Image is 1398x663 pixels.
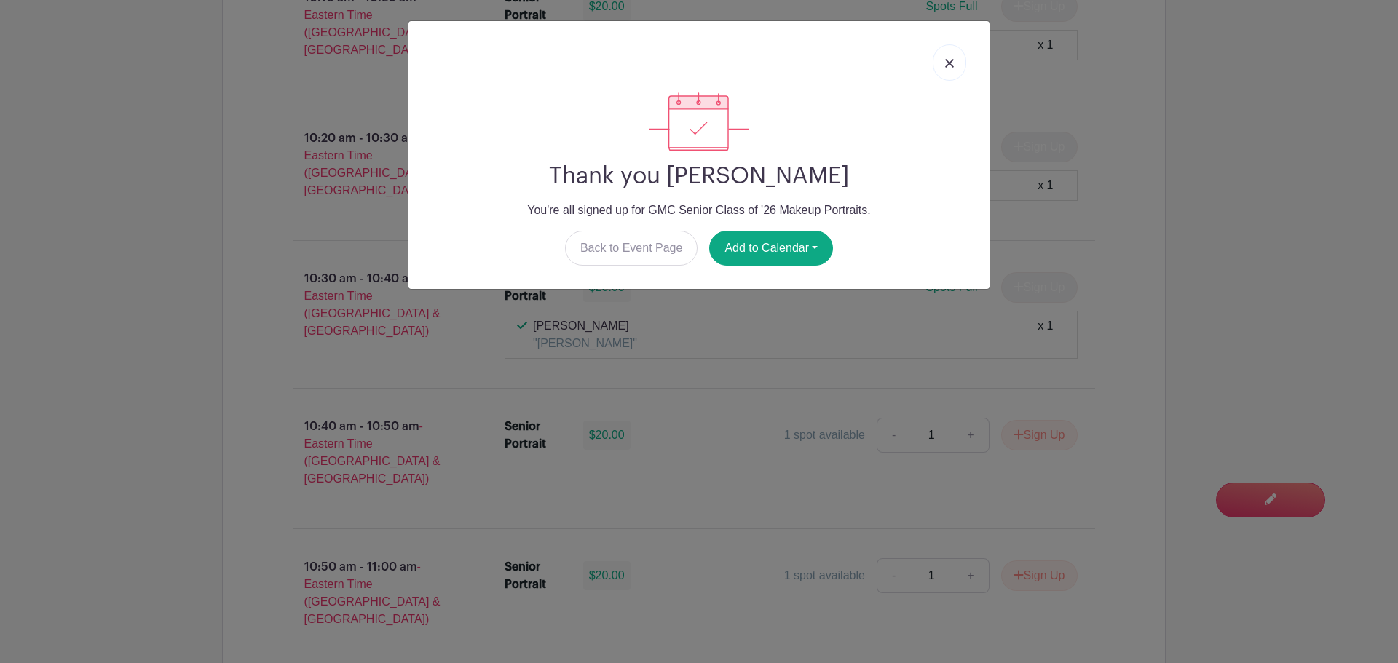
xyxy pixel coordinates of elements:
[945,59,954,68] img: close_button-5f87c8562297e5c2d7936805f587ecaba9071eb48480494691a3f1689db116b3.svg
[649,92,749,151] img: signup_complete-c468d5dda3e2740ee63a24cb0ba0d3ce5d8a4ecd24259e683200fb1569d990c8.svg
[420,162,978,190] h2: Thank you [PERSON_NAME]
[565,231,698,266] a: Back to Event Page
[420,202,978,219] p: You're all signed up for GMC Senior Class of '26 Makeup Portraits.
[709,231,833,266] button: Add to Calendar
